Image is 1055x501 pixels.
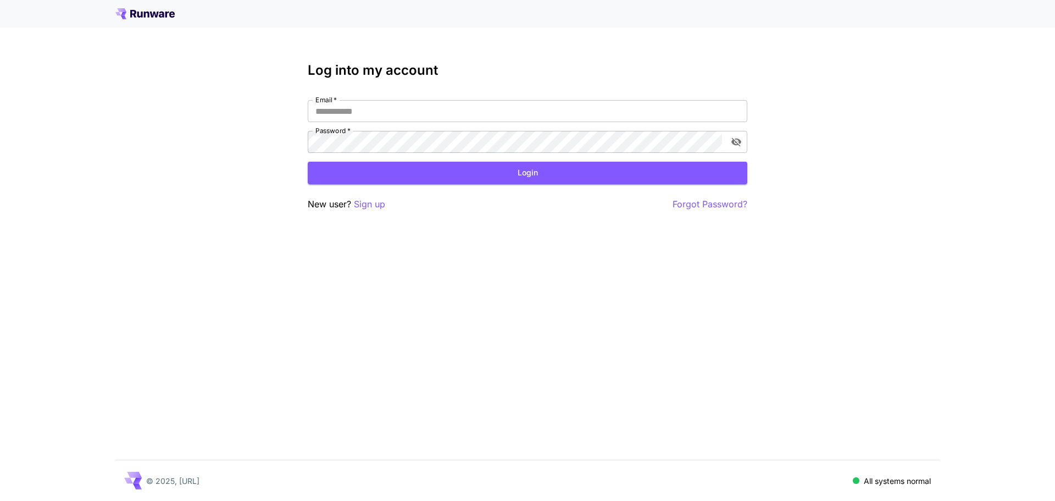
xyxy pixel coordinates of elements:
[864,475,931,487] p: All systems normal
[726,132,746,152] button: toggle password visibility
[308,162,747,184] button: Login
[315,126,351,135] label: Password
[146,475,199,487] p: © 2025, [URL]
[315,95,337,104] label: Email
[308,63,747,78] h3: Log into my account
[308,197,385,211] p: New user?
[354,197,385,211] button: Sign up
[673,197,747,211] button: Forgot Password?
